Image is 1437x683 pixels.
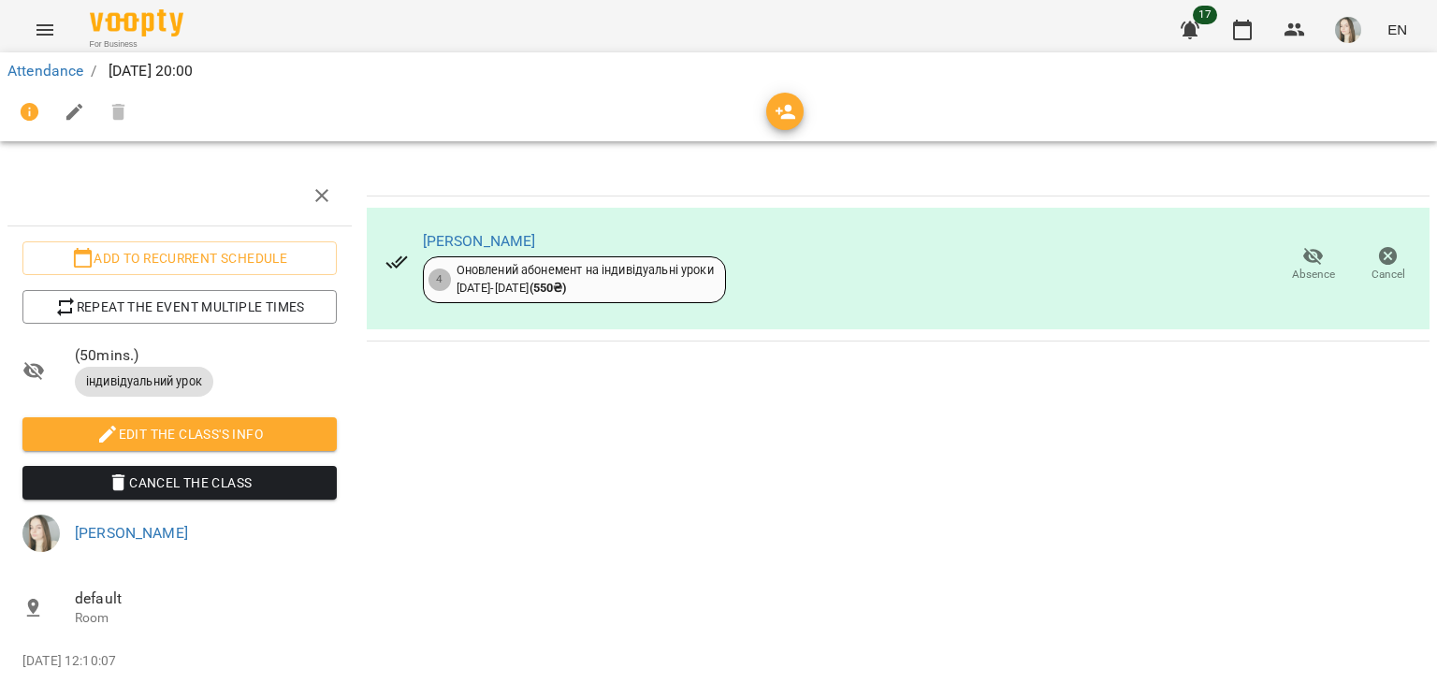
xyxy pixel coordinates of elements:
a: [PERSON_NAME] [423,232,536,250]
span: Cancel the class [37,472,322,494]
div: 4 [428,269,451,291]
button: Cancel the class [22,466,337,500]
button: Add to recurrent schedule [22,241,337,275]
span: For Business [90,38,183,51]
button: Repeat the event multiple times [22,290,337,324]
span: індивідуальний урок [75,373,213,390]
button: Edit the class's Info [22,417,337,451]
div: Оновлений абонемент на індивідуальні уроки [DATE] - [DATE] [457,262,714,297]
img: Voopty Logo [90,9,183,36]
p: [DATE] 20:00 [105,60,194,82]
span: ( 50 mins. ) [75,344,337,367]
span: Cancel [1372,267,1405,283]
p: Room [75,609,337,628]
img: a8d7fb5a1d89beb58b3ded8a11ed441a.jpeg [1335,17,1361,43]
span: default [75,588,337,610]
span: 17 [1193,6,1217,24]
span: Repeat the event multiple times [37,296,322,318]
img: a8d7fb5a1d89beb58b3ded8a11ed441a.jpeg [22,515,60,552]
nav: breadcrumb [7,60,1430,82]
p: [DATE] 12:10:07 [22,652,337,671]
li: / [91,60,96,82]
span: Edit the class's Info [37,423,322,445]
span: EN [1387,20,1407,39]
button: EN [1380,12,1415,47]
button: Cancel [1351,239,1426,291]
span: Add to recurrent schedule [37,247,322,269]
b: ( 550 ₴ ) [530,281,567,295]
a: [PERSON_NAME] [75,524,188,542]
span: Absence [1292,267,1335,283]
button: Menu [22,7,67,52]
button: Absence [1276,239,1351,291]
a: Attendance [7,62,83,80]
